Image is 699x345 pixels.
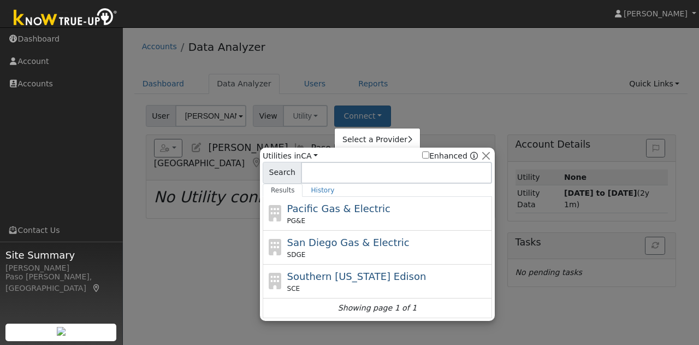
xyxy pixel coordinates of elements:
a: Map [92,284,102,293]
span: Site Summary [5,248,117,262]
span: Southern [US_STATE] Edison [287,271,426,282]
span: Show enhanced providers [422,150,478,162]
span: PG&E [287,216,305,226]
input: Enhanced [422,151,429,159]
a: Select a Provider [335,132,420,148]
img: retrieve [57,327,66,336]
a: History [303,184,342,197]
a: CA [301,151,318,160]
span: SCE [287,284,300,294]
i: Showing page 1 of 1 [338,302,417,314]
img: Know True-Up [8,6,123,31]
span: Pacific Gas & Electric [287,203,390,214]
span: [PERSON_NAME] [624,9,688,18]
span: Search [263,162,301,184]
a: Results [263,184,303,197]
a: Enhanced Providers [470,151,478,160]
div: Paso [PERSON_NAME], [GEOGRAPHIC_DATA] [5,271,117,294]
span: Utilities in [263,150,318,162]
label: Enhanced [422,150,467,162]
span: San Diego Gas & Electric [287,237,410,248]
div: [PERSON_NAME] [5,262,117,274]
span: SDGE [287,250,306,260]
